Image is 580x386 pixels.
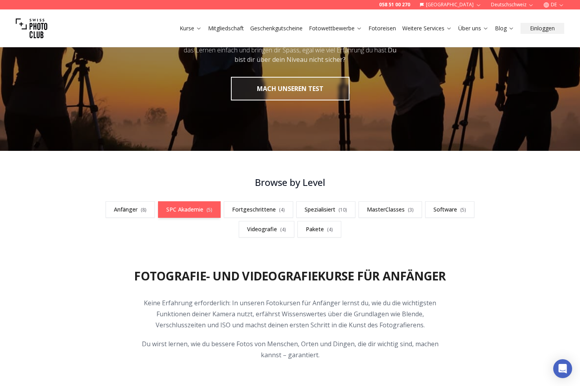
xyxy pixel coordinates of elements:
button: Einloggen [521,23,564,34]
h2: Fotografie- und Videografiekurse für Anfänger [134,269,446,283]
a: Fortgeschrittene(4) [224,201,293,218]
span: ( 3 ) [408,206,414,213]
a: Fotowettbewerbe [309,24,362,32]
a: Software(5) [425,201,474,218]
a: Mitgliedschaft [208,24,244,32]
button: Mitgliedschaft [205,23,247,34]
button: Blog [492,23,517,34]
button: MACH UNSEREN TEST [231,77,349,100]
a: Über uns [458,24,489,32]
a: Blog [495,24,514,32]
span: ( 5 ) [206,206,212,213]
a: Spezialisiert(10) [296,201,355,218]
img: Swiss photo club [16,13,47,44]
button: Weitere Services [399,23,455,34]
button: Über uns [455,23,492,34]
p: Keine Erfahrung erforderlich: In unseren Fotokursen für Anfänger lernst du, wie du die wichtigste... [139,297,441,330]
span: ( 10 ) [338,206,347,213]
button: Kurse [177,23,205,34]
a: Kurse [180,24,202,32]
a: Geschenkgutscheine [250,24,303,32]
span: ( 4 ) [279,206,285,213]
h3: Browse by Level [95,176,485,189]
a: Weitere Services [402,24,452,32]
a: MasterClasses(3) [359,201,422,218]
div: Open Intercom Messenger [553,359,572,378]
span: ( 8 ) [141,206,147,213]
button: Geschenkgutscheine [247,23,306,34]
a: Anfänger(8) [106,201,155,218]
a: Fotoreisen [368,24,396,32]
a: Videografie(4) [239,221,294,238]
a: Pakete(4) [297,221,341,238]
span: ( 4 ) [327,226,333,233]
button: Fotowettbewerbe [306,23,365,34]
p: Du wirst lernen, wie du bessere Fotos von Menschen, Orten und Dingen, die dir wichtig sind, mache... [139,338,441,360]
a: 058 51 00 270 [379,2,410,8]
span: ( 4 ) [280,226,286,233]
a: SPC Akademie(5) [158,201,221,218]
span: ( 5 ) [460,206,466,213]
button: Fotoreisen [365,23,399,34]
